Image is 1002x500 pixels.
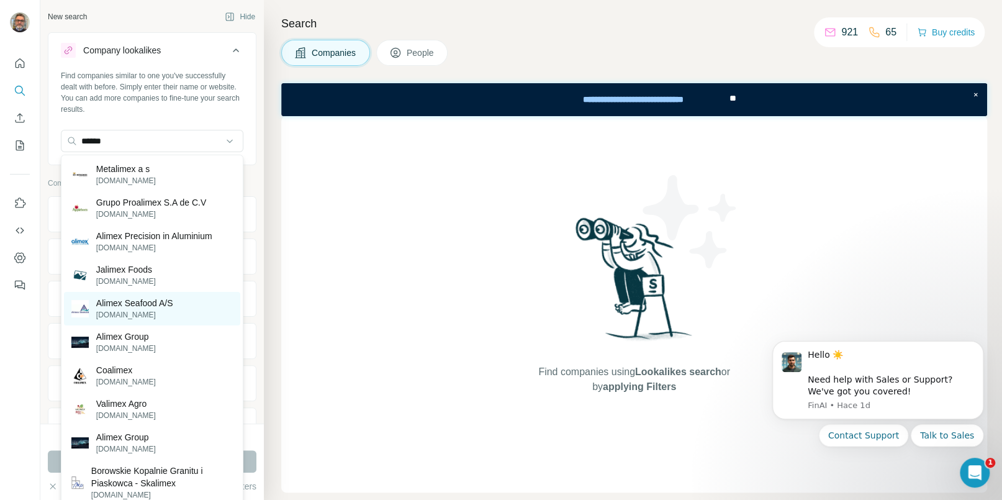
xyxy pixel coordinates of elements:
p: [DOMAIN_NAME] [96,276,156,287]
p: 921 [841,25,858,40]
p: [DOMAIN_NAME] [96,309,173,320]
div: Company lookalikes [83,44,161,57]
button: HQ location [48,284,256,314]
img: Alimex Group [71,437,89,449]
span: Find companies using or by [535,365,733,394]
button: Use Surfe on LinkedIn [10,192,30,214]
button: Employees (size) [48,368,256,398]
img: Coalimex [71,367,89,384]
button: Hide [216,7,264,26]
p: Alimex Precision in Aluminium [96,230,212,242]
iframe: Intercom live chat [960,458,990,488]
p: Jalimex Foods [96,263,156,276]
button: Company [48,199,256,229]
p: Alimex Group [96,431,156,443]
button: Feedback [10,274,30,296]
p: [DOMAIN_NAME] [96,376,156,388]
button: Quick start [10,52,30,75]
span: Companies [312,47,357,59]
div: New search [48,11,87,22]
iframe: Banner [281,83,987,116]
p: Metalimex a s [96,163,156,175]
button: Buy credits [917,24,975,41]
img: Borowskie Kopalnie Granitu i Piaskowca - Skalimex [71,476,84,489]
button: Search [10,80,30,102]
span: People [407,47,435,59]
img: Jalimex Foods [71,266,89,284]
button: Technologies [48,411,256,440]
button: Annual revenue ($) [48,326,256,356]
span: 1 [985,458,995,468]
p: Company information [48,178,256,189]
img: Avatar [10,12,30,32]
button: My lists [10,134,30,157]
h4: Search [281,15,987,32]
button: Industry [48,242,256,271]
img: Surfe Illustration - Stars [634,166,746,278]
p: Borowskie Kopalnie Granitu i Piaskowca - Skalimex [91,465,233,489]
img: Grupo Proalimex S.A de C.V [71,199,89,217]
div: Find companies similar to one you've successfully dealt with before. Simply enter their name or w... [61,70,243,115]
p: Alimex Group [96,330,156,343]
img: Alimex Seafood A/S [71,300,89,317]
p: Alimex Seafood A/S [96,297,173,309]
img: Metalimex a s [71,166,89,183]
img: Alimex Precision in Aluminium [71,233,89,250]
p: Grupo Proalimex S.A de C.V [96,196,206,209]
span: applying Filters [603,381,676,392]
button: Clear [48,480,83,493]
span: Lookalikes search [635,366,721,377]
p: Valimex Agro [96,398,156,410]
button: Company lookalikes [48,35,256,70]
p: [DOMAIN_NAME] [96,410,156,421]
button: Dashboard [10,247,30,269]
p: [DOMAIN_NAME] [96,209,206,220]
button: Enrich CSV [10,107,30,129]
p: Coalimex [96,364,156,376]
img: Alimex Group [71,337,89,348]
button: Use Surfe API [10,219,30,242]
img: Surfe Illustration - Woman searching with binoculars [570,214,699,353]
p: [DOMAIN_NAME] [96,343,156,354]
iframe: Intercom notifications mensaje [754,326,1002,494]
p: [DOMAIN_NAME] [96,242,212,253]
p: [DOMAIN_NAME] [96,443,156,455]
p: [DOMAIN_NAME] [96,175,156,186]
img: Valimex Agro [71,401,89,418]
p: 65 [885,25,896,40]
